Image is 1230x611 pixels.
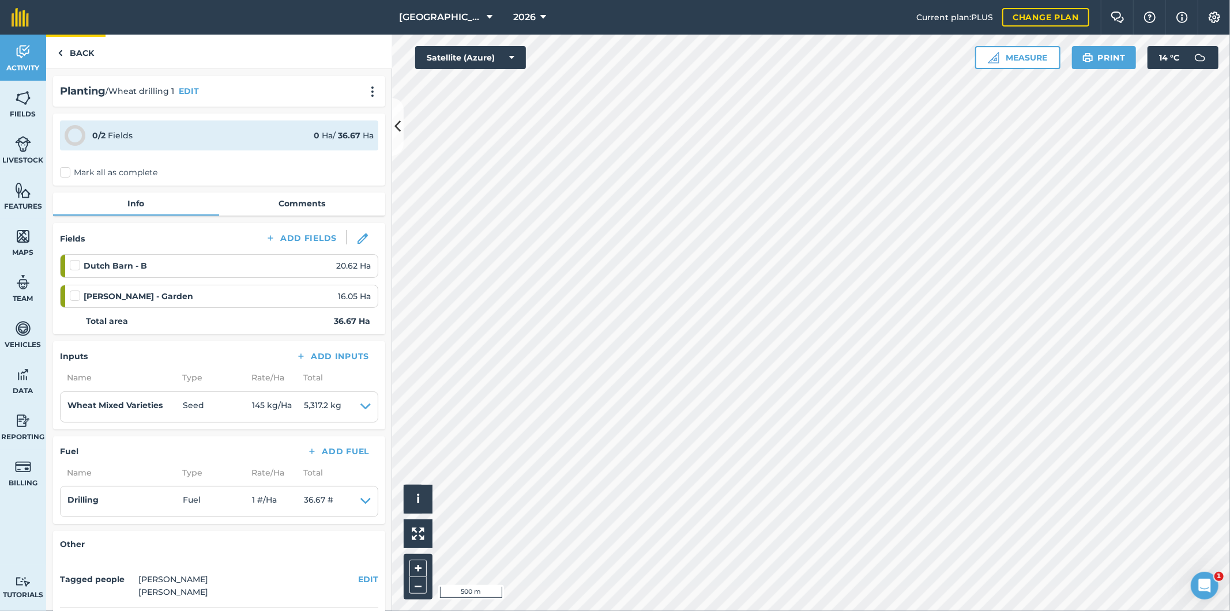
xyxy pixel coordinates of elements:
img: svg+xml;base64,PHN2ZyB4bWxucz0iaHR0cDovL3d3dy53My5vcmcvMjAwMC9zdmciIHdpZHRoPSIyMCIgaGVpZ2h0PSIyNC... [366,86,379,97]
img: svg+xml;base64,PD94bWwgdmVyc2lvbj0iMS4wIiBlbmNvZGluZz0idXRmLTgiPz4KPCEtLSBHZW5lcmF0b3I6IEFkb2JlIE... [15,366,31,383]
span: Current plan : PLUS [916,11,993,24]
img: Two speech bubbles overlapping with the left bubble in the forefront [1111,12,1124,23]
span: 2026 [513,10,536,24]
img: svg+xml;base64,PHN2ZyB4bWxucz0iaHR0cDovL3d3dy53My5vcmcvMjAwMC9zdmciIHdpZHRoPSI1NiIgaGVpZ2h0PSI2MC... [15,89,31,107]
strong: 0 / 2 [92,130,106,141]
img: svg+xml;base64,PHN2ZyB4bWxucz0iaHR0cDovL3d3dy53My5vcmcvMjAwMC9zdmciIHdpZHRoPSIxOSIgaGVpZ2h0PSIyNC... [1082,51,1093,65]
button: – [409,577,427,594]
span: Name [60,466,175,479]
h4: Inputs [60,350,88,363]
strong: Dutch Barn - B [84,259,147,272]
button: Add Inputs [287,348,378,364]
h4: Wheat Mixed Varieties [67,399,183,412]
img: fieldmargin Logo [12,8,29,27]
button: Measure [975,46,1060,69]
button: EDIT [358,573,378,586]
h4: Drilling [67,493,183,506]
button: + [409,560,427,577]
li: [PERSON_NAME] [138,573,208,586]
a: Change plan [1002,8,1089,27]
a: Comments [219,193,385,214]
iframe: Intercom live chat [1191,572,1218,599]
img: svg+xml;base64,PHN2ZyB4bWxucz0iaHR0cDovL3d3dy53My5vcmcvMjAwMC9zdmciIHdpZHRoPSI5IiBoZWlnaHQ9IjI0Ii... [58,46,63,60]
img: svg+xml;base64,PD94bWwgdmVyc2lvbj0iMS4wIiBlbmNvZGluZz0idXRmLTgiPz4KPCEtLSBHZW5lcmF0b3I6IEFkb2JlIE... [15,576,31,587]
img: svg+xml;base64,PHN2ZyB4bWxucz0iaHR0cDovL3d3dy53My5vcmcvMjAwMC9zdmciIHdpZHRoPSIxNyIgaGVpZ2h0PSIxNy... [1176,10,1188,24]
button: Add Fields [256,230,346,246]
h4: Tagged people [60,573,134,586]
div: Fields [92,129,133,142]
img: A question mark icon [1143,12,1157,23]
span: 20.62 Ha [336,259,371,272]
h2: Planting [60,83,106,100]
button: Add Fuel [298,443,378,459]
img: svg+xml;base64,PD94bWwgdmVyc2lvbj0iMS4wIiBlbmNvZGluZz0idXRmLTgiPz4KPCEtLSBHZW5lcmF0b3I6IEFkb2JlIE... [15,458,31,476]
label: Mark all as complete [60,167,157,179]
button: Print [1072,46,1137,69]
summary: Wheat Mixed VarietiesSeed145 kg/Ha5,317.2 kg [67,399,371,415]
span: 16.05 Ha [338,290,371,303]
span: Total [296,371,323,384]
span: 14 ° C [1159,46,1179,69]
strong: 36.67 [338,130,360,141]
span: Type [175,466,245,479]
img: svg+xml;base64,PD94bWwgdmVyc2lvbj0iMS4wIiBlbmNvZGluZz0idXRmLTgiPz4KPCEtLSBHZW5lcmF0b3I6IEFkb2JlIE... [1188,46,1212,69]
span: Total [296,466,323,479]
span: Name [60,371,175,384]
img: svg+xml;base64,PD94bWwgdmVyc2lvbj0iMS4wIiBlbmNvZGluZz0idXRmLTgiPz4KPCEtLSBHZW5lcmF0b3I6IEFkb2JlIE... [15,43,31,61]
strong: 36.67 Ha [334,315,370,327]
summary: DrillingFuel1 #/Ha36.67 # [67,493,371,510]
img: svg+xml;base64,PD94bWwgdmVyc2lvbj0iMS4wIiBlbmNvZGluZz0idXRmLTgiPz4KPCEtLSBHZW5lcmF0b3I6IEFkb2JlIE... [15,135,31,153]
span: i [416,492,420,506]
span: Rate/ Ha [245,466,296,479]
button: 14 °C [1148,46,1218,69]
li: [PERSON_NAME] [138,586,208,598]
span: / Wheat drilling 1 [106,85,174,97]
img: A cog icon [1208,12,1221,23]
img: Four arrows, one pointing top left, one top right, one bottom right and the last bottom left [412,527,424,540]
button: EDIT [179,85,199,97]
span: 5,317.2 kg [304,399,341,415]
span: Fuel [183,493,252,510]
span: 36.67 # [304,493,333,510]
span: Type [175,371,245,384]
h4: Fuel [60,445,78,458]
img: svg+xml;base64,PHN2ZyB4bWxucz0iaHR0cDovL3d3dy53My5vcmcvMjAwMC9zdmciIHdpZHRoPSI1NiIgaGVpZ2h0PSI2MC... [15,182,31,199]
img: svg+xml;base64,PHN2ZyB4bWxucz0iaHR0cDovL3d3dy53My5vcmcvMjAwMC9zdmciIHdpZHRoPSI1NiIgaGVpZ2h0PSI2MC... [15,228,31,245]
strong: 0 [314,130,319,141]
button: i [404,485,432,514]
strong: Total area [86,315,128,327]
div: Ha / Ha [314,129,374,142]
h4: Fields [60,232,85,245]
img: Ruler icon [988,52,999,63]
span: Seed [183,399,252,415]
span: Rate/ Ha [245,371,296,384]
img: svg+xml;base64,PHN2ZyB3aWR0aD0iMTgiIGhlaWdodD0iMTgiIHZpZXdCb3g9IjAgMCAxOCAxOCIgZmlsbD0ibm9uZSIgeG... [358,233,368,244]
strong: [PERSON_NAME] - Garden [84,290,193,303]
span: 1 [1214,572,1224,581]
a: Info [53,193,219,214]
span: 1 # / Ha [252,493,304,510]
img: svg+xml;base64,PD94bWwgdmVyc2lvbj0iMS4wIiBlbmNvZGluZz0idXRmLTgiPz4KPCEtLSBHZW5lcmF0b3I6IEFkb2JlIE... [15,412,31,429]
img: svg+xml;base64,PD94bWwgdmVyc2lvbj0iMS4wIiBlbmNvZGluZz0idXRmLTgiPz4KPCEtLSBHZW5lcmF0b3I6IEFkb2JlIE... [15,320,31,337]
h4: Other [60,538,378,550]
button: Satellite (Azure) [415,46,526,69]
span: 145 kg / Ha [252,399,304,415]
a: Back [46,35,106,69]
span: [GEOGRAPHIC_DATA] [400,10,483,24]
img: svg+xml;base64,PD94bWwgdmVyc2lvbj0iMS4wIiBlbmNvZGluZz0idXRmLTgiPz4KPCEtLSBHZW5lcmF0b3I6IEFkb2JlIE... [15,274,31,291]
